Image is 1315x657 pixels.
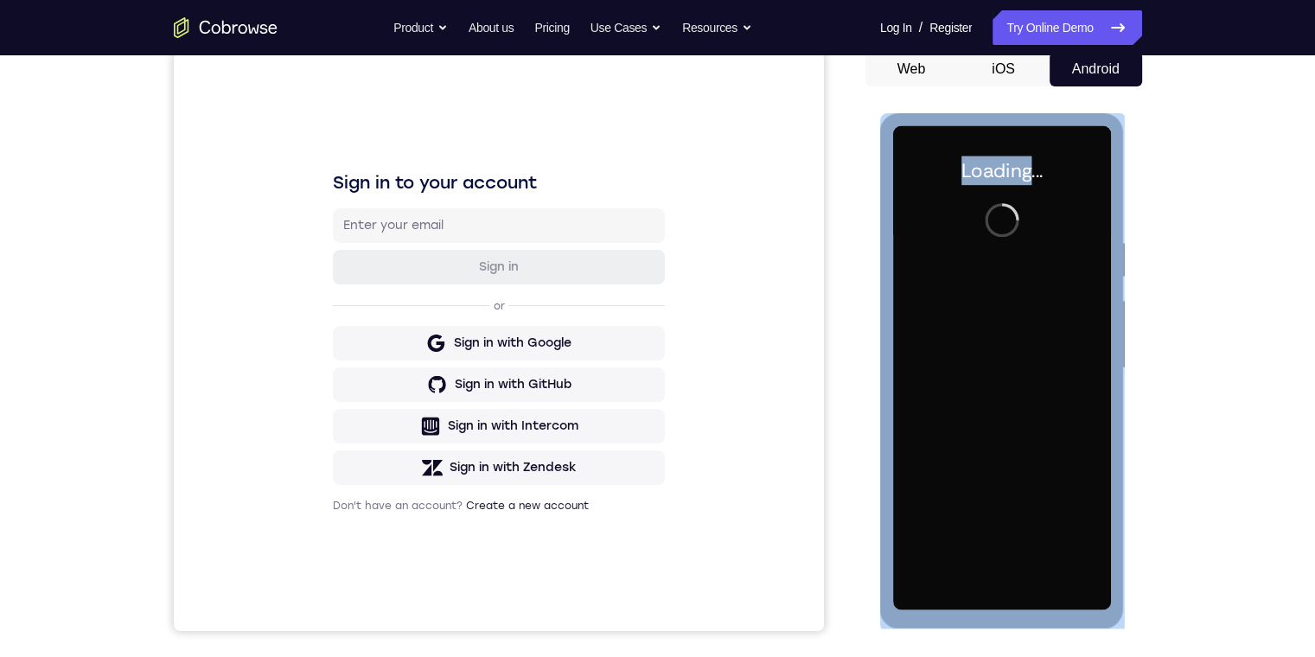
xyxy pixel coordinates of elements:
button: Sign in with Google [159,274,491,309]
a: Pricing [534,10,569,45]
span: / [919,17,922,38]
a: Go to the home page [174,17,278,38]
a: Log In [880,10,912,45]
iframe: Agent [174,52,824,631]
p: or [316,247,335,261]
a: Try Online Demo [993,10,1141,45]
a: Create a new account [292,448,415,460]
button: Android [1050,52,1142,86]
div: Sign in with Google [280,283,398,300]
button: Web [865,52,958,86]
button: Sign in with Intercom [159,357,491,392]
div: Sign in with GitHub [281,324,398,341]
button: Resources [682,10,752,45]
button: Product [393,10,448,45]
a: About us [469,10,514,45]
button: Use Cases [590,10,661,45]
div: Sign in with Intercom [274,366,405,383]
p: Don't have an account? [159,447,491,461]
a: Register [929,10,972,45]
button: iOS [957,52,1050,86]
button: Sign in with GitHub [159,316,491,350]
button: Sign in with Zendesk [159,399,491,433]
div: Sign in with Zendesk [276,407,403,424]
